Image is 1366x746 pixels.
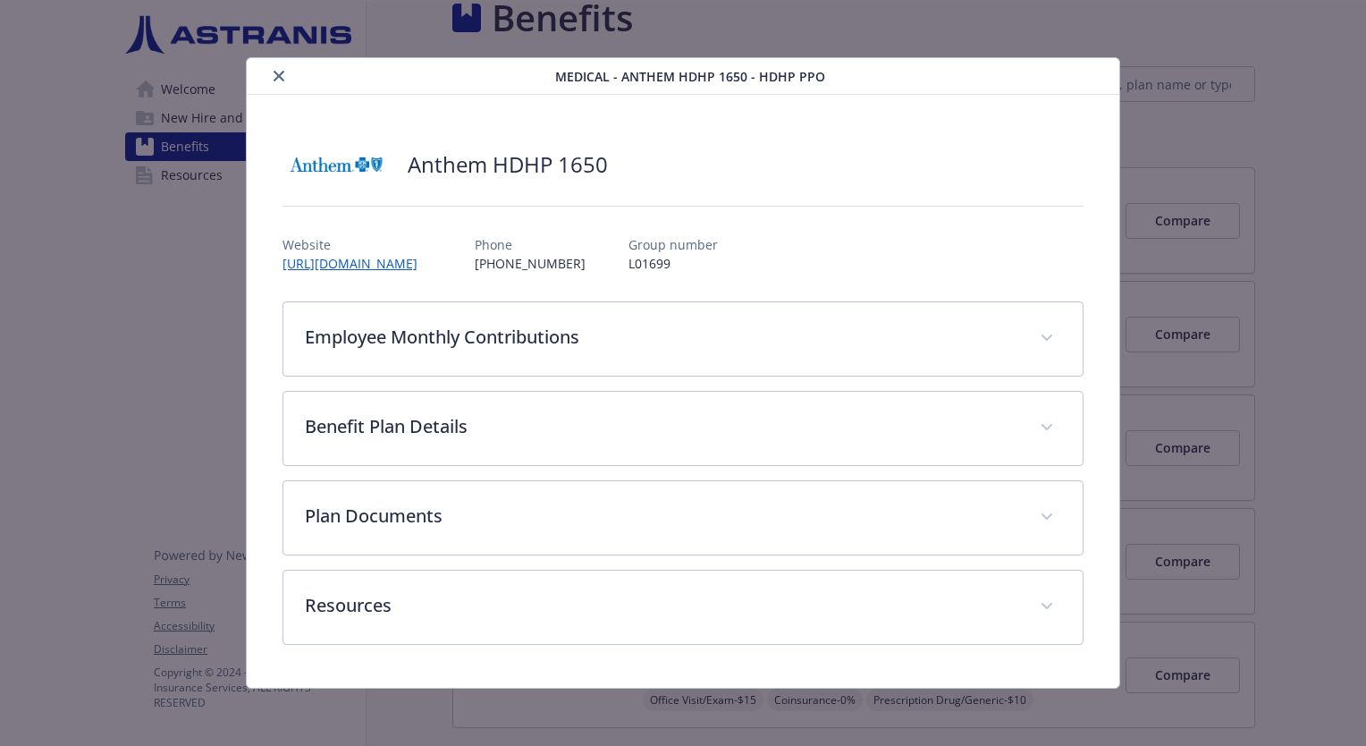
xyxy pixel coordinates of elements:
[628,254,718,273] p: L01699
[283,481,1083,555] div: Plan Documents
[137,57,1229,689] div: details for plan Medical - Anthem HDHP 1650 - HDHP PPO
[555,67,825,86] span: Medical - Anthem HDHP 1650 - HDHP PPO
[305,503,1018,530] p: Plan Documents
[628,235,718,254] p: Group number
[282,255,432,272] a: [URL][DOMAIN_NAME]
[282,138,390,191] img: Anthem Blue Cross
[268,65,290,87] button: close
[282,235,432,254] p: Website
[305,592,1018,619] p: Resources
[283,392,1083,465] div: Benefit Plan Details
[283,302,1083,376] div: Employee Monthly Contributions
[283,571,1083,644] div: Resources
[408,149,608,180] h2: Anthem HDHP 1650
[475,254,586,273] p: [PHONE_NUMBER]
[475,235,586,254] p: Phone
[305,324,1018,351] p: Employee Monthly Contributions
[305,413,1018,440] p: Benefit Plan Details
